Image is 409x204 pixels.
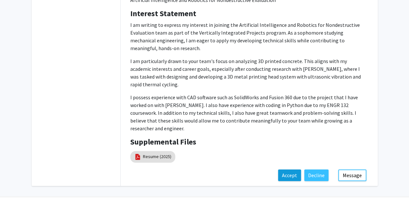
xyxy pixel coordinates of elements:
[338,169,366,181] button: Message
[130,57,368,88] p: I am particularly drawn to your team's focus on analyzing 3D printed concrete. This aligns with m...
[130,8,196,18] b: Interest Statement
[304,169,328,181] button: Decline
[134,153,141,160] img: pdf_icon.png
[5,175,27,199] iframe: Chat
[130,137,368,147] h4: Supplemental Files
[143,153,171,160] a: Resume (2025)
[130,21,368,52] p: I am writing to express my interest in joining the Artificial Intelligence and Robotics for Nonde...
[130,93,368,132] p: I possess experience with CAD software such as SolidWorks and Fusion 360 due to the project that ...
[278,169,301,181] button: Accept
